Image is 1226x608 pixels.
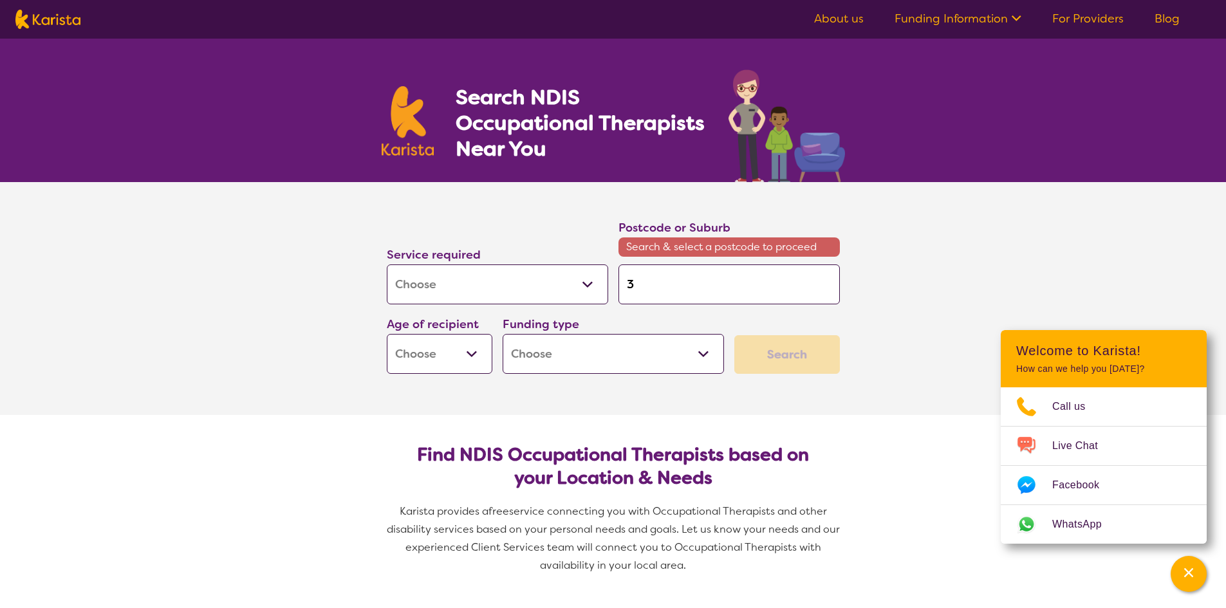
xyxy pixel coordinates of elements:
[1052,475,1115,495] span: Facebook
[456,84,706,161] h1: Search NDIS Occupational Therapists Near You
[618,264,840,304] input: Type
[397,443,830,490] h2: Find NDIS Occupational Therapists based on your Location & Needs
[1052,11,1124,26] a: For Providers
[387,317,479,332] label: Age of recipient
[400,504,488,518] span: Karista provides a
[814,11,864,26] a: About us
[1001,387,1207,544] ul: Choose channel
[618,220,730,235] label: Postcode or Suburb
[618,237,840,257] span: Search & select a postcode to proceed
[1052,436,1113,456] span: Live Chat
[895,11,1021,26] a: Funding Information
[1171,556,1207,592] button: Channel Menu
[1001,505,1207,544] a: Web link opens in a new tab.
[382,86,434,156] img: Karista logo
[1016,343,1191,358] h2: Welcome to Karista!
[15,10,80,29] img: Karista logo
[1001,330,1207,544] div: Channel Menu
[1052,397,1101,416] span: Call us
[1052,515,1117,534] span: WhatsApp
[387,504,842,572] span: service connecting you with Occupational Therapists and other disability services based on your p...
[1155,11,1180,26] a: Blog
[1016,364,1191,374] p: How can we help you [DATE]?
[729,69,845,182] img: occupational-therapy
[387,247,481,263] label: Service required
[503,317,579,332] label: Funding type
[488,504,509,518] span: free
